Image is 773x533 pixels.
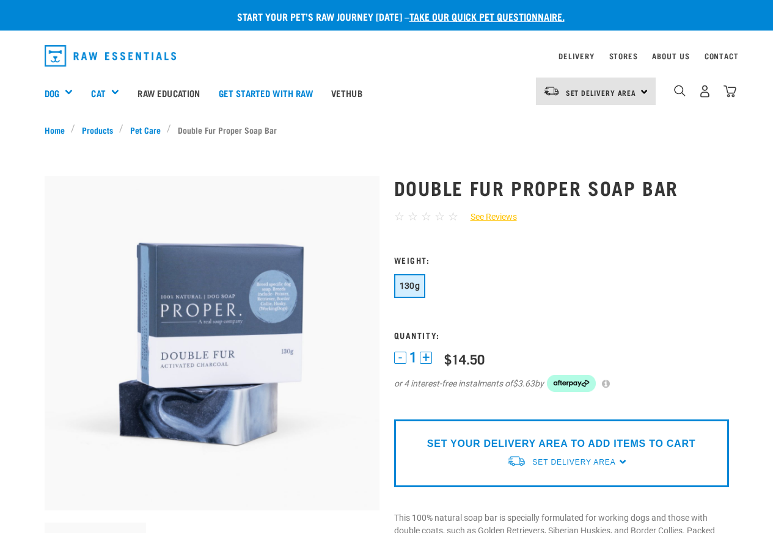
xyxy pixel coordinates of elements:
[394,209,405,223] span: ☆
[394,255,729,264] h3: Weight:
[123,123,167,136] a: Pet Care
[547,375,596,392] img: Afterpay
[394,176,729,198] h1: Double Fur Proper Soap Bar
[394,274,426,298] button: 130g
[420,352,432,364] button: +
[35,40,739,71] nav: dropdown navigation
[128,68,209,117] a: Raw Education
[45,123,729,136] nav: breadcrumbs
[458,211,517,223] a: See Reviews
[444,351,485,366] div: $14.50
[45,176,379,510] img: Double fur soap
[91,86,105,100] a: Cat
[674,85,686,96] img: home-icon-1@2x.png
[724,85,736,98] img: home-icon@2x.png
[559,54,594,58] a: Delivery
[705,54,739,58] a: Contact
[45,86,59,100] a: Dog
[698,85,711,98] img: user.png
[513,377,535,390] span: $3.63
[409,13,565,19] a: take our quick pet questionnaire.
[408,209,418,223] span: ☆
[652,54,689,58] a: About Us
[566,90,637,95] span: Set Delivery Area
[532,458,615,466] span: Set Delivery Area
[434,209,445,223] span: ☆
[75,123,119,136] a: Products
[400,281,420,291] span: 130g
[394,375,729,392] div: or 4 interest-free instalments of by
[322,68,372,117] a: Vethub
[609,54,638,58] a: Stores
[448,209,458,223] span: ☆
[427,437,695,451] p: SET YOUR DELIVERY AREA TO ADD ITEMS TO CART
[421,209,431,223] span: ☆
[45,45,177,67] img: Raw Essentials Logo
[210,68,322,117] a: Get started with Raw
[394,352,406,364] button: -
[543,85,560,96] img: van-moving.png
[394,330,729,339] h3: Quantity:
[409,351,417,364] span: 1
[507,455,526,468] img: van-moving.png
[45,123,71,136] a: Home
